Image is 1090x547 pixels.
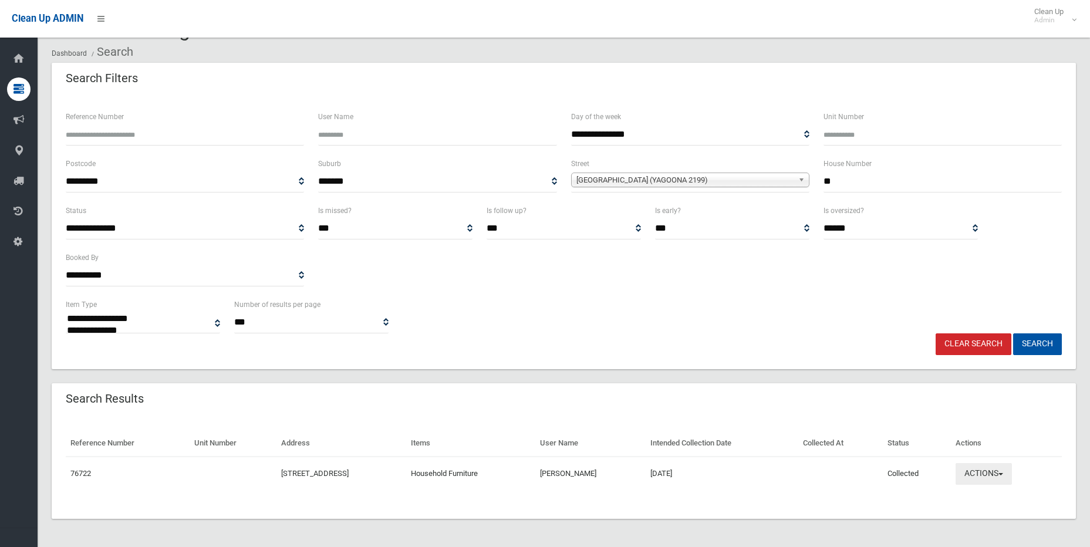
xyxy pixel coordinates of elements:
[824,110,864,123] label: Unit Number
[281,469,349,478] a: [STREET_ADDRESS]
[571,157,589,170] label: Street
[406,430,535,457] th: Items
[1013,333,1062,355] button: Search
[66,157,96,170] label: Postcode
[1028,7,1075,25] span: Clean Up
[89,41,133,63] li: Search
[956,463,1012,485] button: Actions
[655,204,681,217] label: Is early?
[318,110,353,123] label: User Name
[66,110,124,123] label: Reference Number
[535,457,646,491] td: [PERSON_NAME]
[70,469,91,478] a: 76722
[951,430,1062,457] th: Actions
[66,204,86,217] label: Status
[318,157,341,170] label: Suburb
[824,157,872,170] label: House Number
[535,430,646,457] th: User Name
[883,457,951,491] td: Collected
[12,13,83,24] span: Clean Up ADMIN
[52,49,87,58] a: Dashboard
[576,173,794,187] span: [GEOGRAPHIC_DATA] (YAGOONA 2199)
[190,430,276,457] th: Unit Number
[406,457,535,491] td: Household Furniture
[487,204,527,217] label: Is follow up?
[66,430,190,457] th: Reference Number
[936,333,1011,355] a: Clear Search
[66,298,97,311] label: Item Type
[883,430,951,457] th: Status
[798,430,882,457] th: Collected At
[276,430,406,457] th: Address
[571,110,621,123] label: Day of the week
[234,298,320,311] label: Number of results per page
[1034,16,1064,25] small: Admin
[52,387,158,410] header: Search Results
[646,457,798,491] td: [DATE]
[824,204,864,217] label: Is oversized?
[66,251,99,264] label: Booked By
[318,204,352,217] label: Is missed?
[52,67,152,90] header: Search Filters
[646,430,798,457] th: Intended Collection Date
